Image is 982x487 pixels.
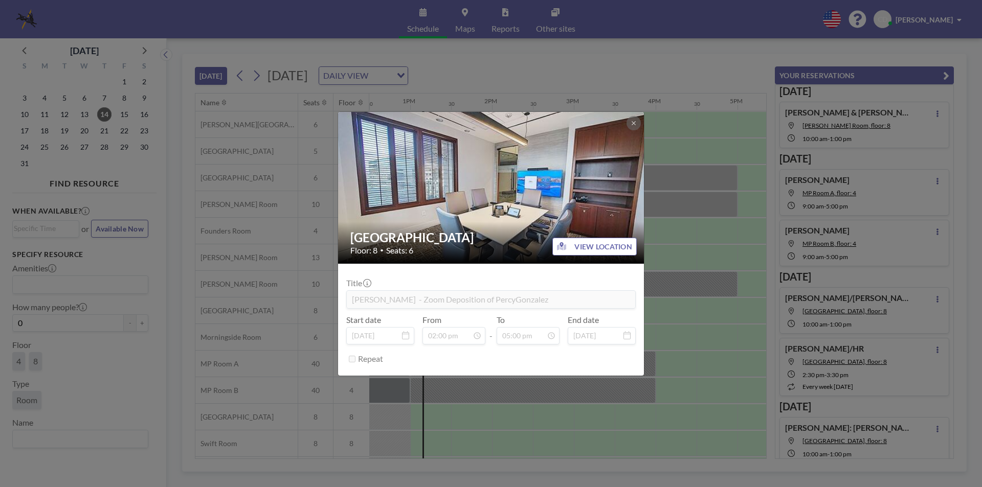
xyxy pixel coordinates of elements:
label: From [422,315,441,325]
label: Title [346,278,370,288]
label: To [497,315,505,325]
label: Repeat [358,354,383,364]
span: - [489,318,493,341]
h2: [GEOGRAPHIC_DATA] [350,230,633,245]
label: Start date [346,315,381,325]
span: • [380,246,384,254]
button: VIEW LOCATION [552,238,637,256]
img: 537.jpg [338,72,645,303]
span: Seats: 6 [386,245,413,256]
label: End date [568,315,599,325]
input: (No title) [347,291,635,308]
span: Floor: 8 [350,245,377,256]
